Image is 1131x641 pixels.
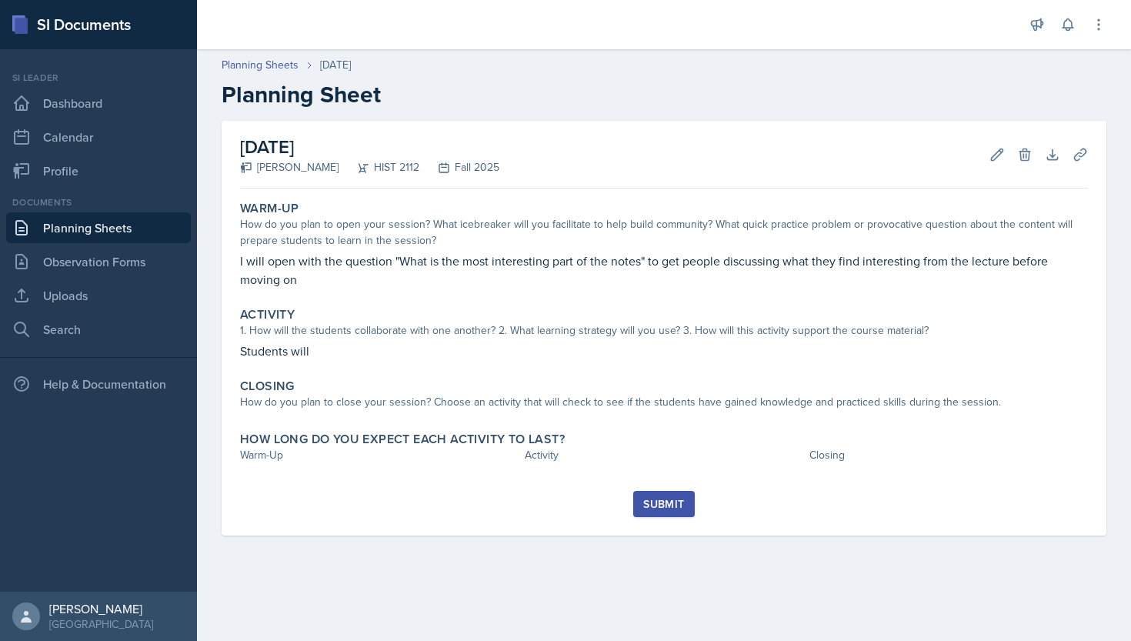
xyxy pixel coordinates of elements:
div: HIST 2112 [339,159,419,175]
div: [GEOGRAPHIC_DATA] [49,616,153,632]
div: Fall 2025 [419,159,499,175]
div: Help & Documentation [6,369,191,399]
div: Closing [809,447,1088,463]
label: Warm-Up [240,201,299,216]
div: Documents [6,195,191,209]
div: 1. How will the students collaborate with one another? 2. What learning strategy will you use? 3.... [240,322,1088,339]
a: Observation Forms [6,246,191,277]
a: Planning Sheets [222,57,299,73]
div: [PERSON_NAME] [49,601,153,616]
a: Search [6,314,191,345]
div: How do you plan to close your session? Choose an activity that will check to see if the students ... [240,394,1088,410]
div: Activity [525,447,803,463]
div: Warm-Up [240,447,519,463]
button: Submit [633,491,694,517]
h2: Planning Sheet [222,81,1106,109]
div: How do you plan to open your session? What icebreaker will you facilitate to help build community... [240,216,1088,249]
label: How long do you expect each activity to last? [240,432,565,447]
a: Uploads [6,280,191,311]
label: Closing [240,379,295,394]
a: Profile [6,155,191,186]
a: Planning Sheets [6,212,191,243]
a: Calendar [6,122,191,152]
div: Submit [643,498,684,510]
div: Si leader [6,71,191,85]
p: I will open with the question "What is the most interesting part of the notes" to get people disc... [240,252,1088,289]
a: Dashboard [6,88,191,119]
p: Students will [240,342,1088,360]
div: [DATE] [320,57,351,73]
div: [PERSON_NAME] [240,159,339,175]
label: Activity [240,307,295,322]
h2: [DATE] [240,133,499,161]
